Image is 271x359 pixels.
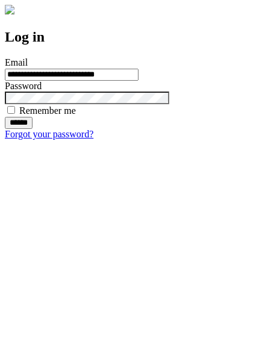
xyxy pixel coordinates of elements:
a: Forgot your password? [5,129,93,139]
label: Email [5,57,28,67]
label: Remember me [19,105,76,116]
img: logo-4e3dc11c47720685a147b03b5a06dd966a58ff35d612b21f08c02c0306f2b779.png [5,5,14,14]
h2: Log in [5,29,266,45]
label: Password [5,81,42,91]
